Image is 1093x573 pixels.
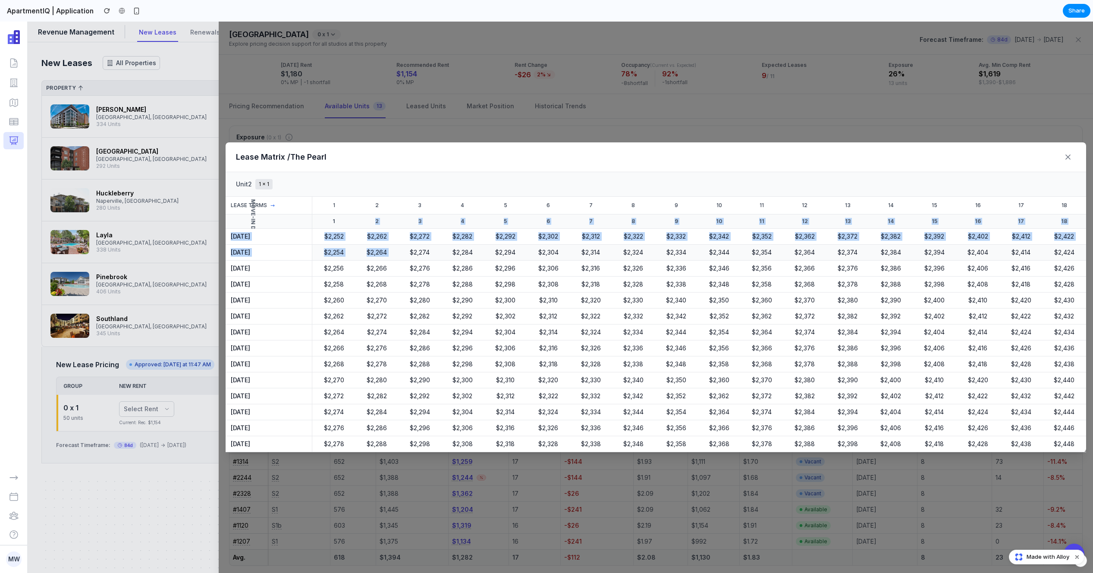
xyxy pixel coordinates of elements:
[3,6,94,16] h2: ApartmentIQ | Application
[1009,553,1070,561] a: Made with Alloy
[1063,4,1090,18] button: Share
[1072,552,1082,562] button: Dismiss watermark
[1068,6,1085,15] span: Share
[1027,553,1069,561] span: Made with Alloy
[7,9,21,22] img: Apartment IQ
[6,530,22,545] button: MW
